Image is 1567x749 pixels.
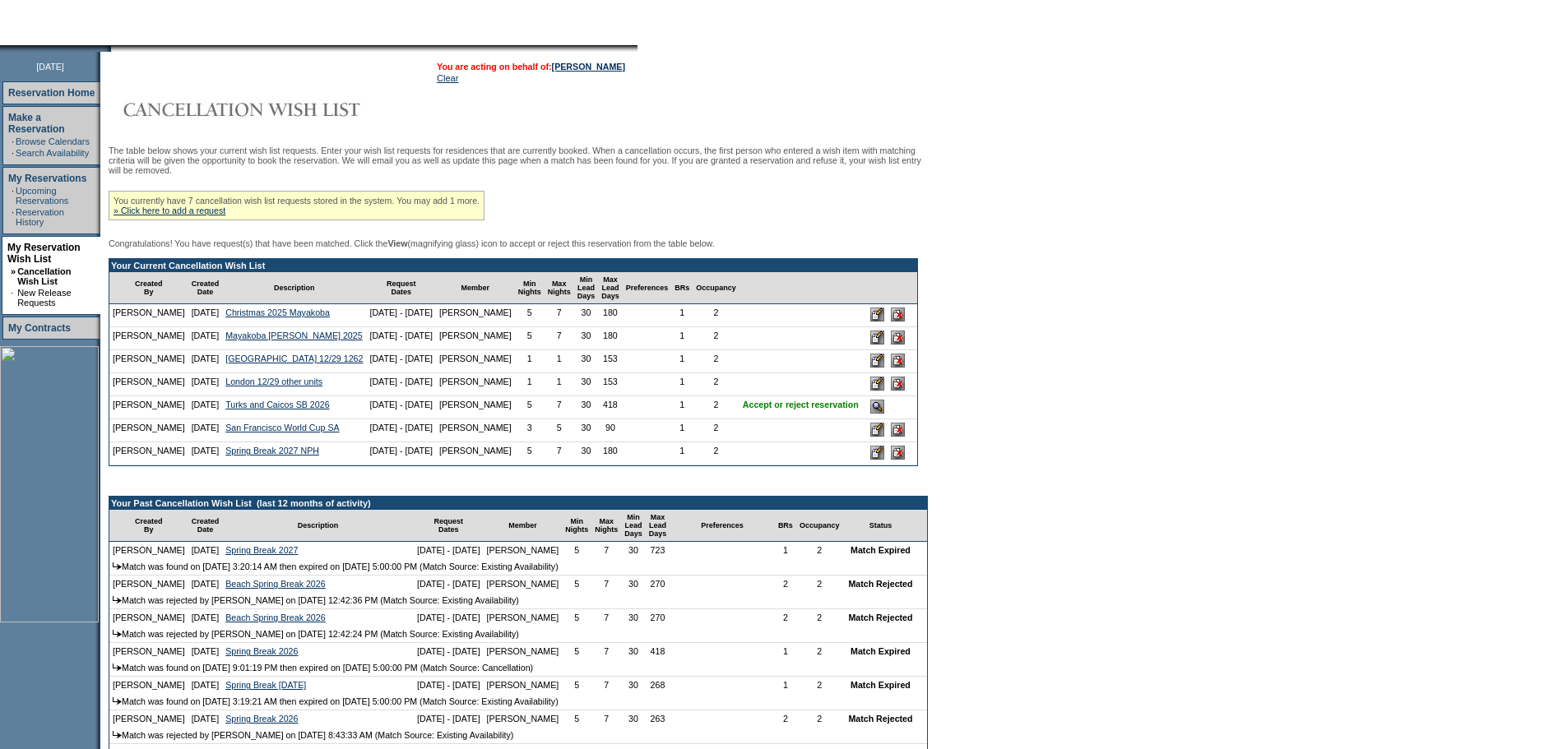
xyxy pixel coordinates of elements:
[598,350,623,373] td: 153
[109,396,188,419] td: [PERSON_NAME]
[188,419,223,442] td: [DATE]
[851,646,911,656] nobr: Match Expired
[109,510,188,542] td: Created By
[591,576,621,592] td: 7
[562,542,591,558] td: 5
[484,710,563,727] td: [PERSON_NAME]
[562,643,591,659] td: 5
[891,446,905,460] input: Delete this Request
[515,373,545,396] td: 1
[870,377,884,391] input: Edit this Request
[545,396,574,419] td: 7
[225,377,322,386] a: London 12/29 other units
[891,377,905,391] input: Delete this Request
[693,373,739,396] td: 2
[109,626,927,643] td: Match was rejected by [PERSON_NAME] on [DATE] 12:42:24 PM (Match Source: Existing Availability)
[417,646,480,656] nobr: [DATE] - [DATE]
[598,373,623,396] td: 153
[436,350,515,373] td: [PERSON_NAME]
[188,576,223,592] td: [DATE]
[591,542,621,558] td: 7
[562,576,591,592] td: 5
[598,442,623,465] td: 180
[369,423,433,432] nobr: [DATE] - [DATE]
[796,710,843,727] td: 2
[562,510,591,542] td: Min Nights
[225,307,330,317] a: Christmas 2025 Mayakoba
[545,419,574,442] td: 5
[109,93,438,126] img: Cancellation Wish List
[417,579,480,589] nobr: [DATE] - [DATE]
[591,643,621,659] td: 7
[646,710,670,727] td: 263
[225,646,298,656] a: Spring Break 2026
[11,266,16,276] b: »
[693,396,739,419] td: 2
[12,136,14,146] td: ·
[562,609,591,626] td: 5
[671,419,693,442] td: 1
[796,542,843,558] td: 2
[369,354,433,363] nobr: [DATE] - [DATE]
[515,304,545,327] td: 5
[591,510,621,542] td: Max Nights
[515,396,545,419] td: 5
[484,609,563,626] td: [PERSON_NAME]
[436,442,515,465] td: [PERSON_NAME]
[646,576,670,592] td: 270
[574,373,599,396] td: 30
[188,442,223,465] td: [DATE]
[598,327,623,350] td: 180
[796,677,843,693] td: 2
[484,542,563,558] td: [PERSON_NAME]
[598,272,623,304] td: Max Lead Days
[225,680,306,690] a: Spring Break [DATE]
[417,714,480,724] nobr: [DATE] - [DATE]
[515,350,545,373] td: 1
[515,272,545,304] td: Min Nights
[671,442,693,465] td: 1
[188,643,223,659] td: [DATE]
[109,497,927,510] td: Your Past Cancellation Wish List (last 12 months of activity)
[109,327,188,350] td: [PERSON_NAME]
[552,62,625,72] a: [PERSON_NAME]
[646,542,670,558] td: 723
[225,354,363,363] a: [GEOGRAPHIC_DATA] 12/29 1262
[188,677,223,693] td: [DATE]
[417,680,480,690] nobr: [DATE] - [DATE]
[436,396,515,419] td: [PERSON_NAME]
[591,609,621,626] td: 7
[775,510,796,542] td: BRs
[17,266,71,286] a: Cancellation Wish List
[621,510,646,542] td: Min Lead Days
[113,596,122,603] img: arrow.gif
[225,331,362,340] a: Mayakoba [PERSON_NAME] 2025
[670,510,775,542] td: Preferences
[671,373,693,396] td: 1
[109,191,484,220] div: You currently have 7 cancellation wish list requests stored in the system. You may add 1 more.
[222,510,414,542] td: Description
[113,697,122,705] img: arrow.gif
[109,350,188,373] td: [PERSON_NAME]
[574,272,599,304] td: Min Lead Days
[693,442,739,465] td: 2
[366,272,436,304] td: Request Dates
[369,307,433,317] nobr: [DATE] - [DATE]
[796,576,843,592] td: 2
[693,327,739,350] td: 2
[693,304,739,327] td: 2
[870,331,884,344] input: Edit this Request
[775,542,796,558] td: 1
[598,419,623,442] td: 90
[693,419,739,442] td: 2
[775,576,796,592] td: 2
[671,396,693,419] td: 1
[12,148,14,158] td: ·
[417,545,480,555] nobr: [DATE] - [DATE]
[225,400,329,409] a: Turks and Caicos SB 2026
[369,377,433,386] nobr: [DATE] - [DATE]
[113,731,122,738] img: arrow.gif
[851,545,911,555] nobr: Match Expired
[545,350,574,373] td: 1
[113,663,122,671] img: arrow.gif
